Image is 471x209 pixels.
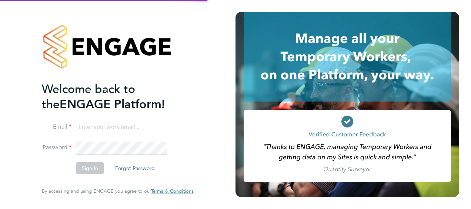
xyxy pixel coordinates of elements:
span: By accessing and using ENGAGE you agree to our [42,188,194,194]
input: Enter your work email... [76,121,167,134]
button: Sign In [76,162,104,174]
a: Terms & Conditions [151,188,194,194]
span: Welcome back to the [42,82,135,112]
h2: ENGAGE Platform! [42,82,186,112]
button: Forgot Password [109,162,161,174]
label: Password [42,144,71,152]
label: Email [42,123,71,131]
